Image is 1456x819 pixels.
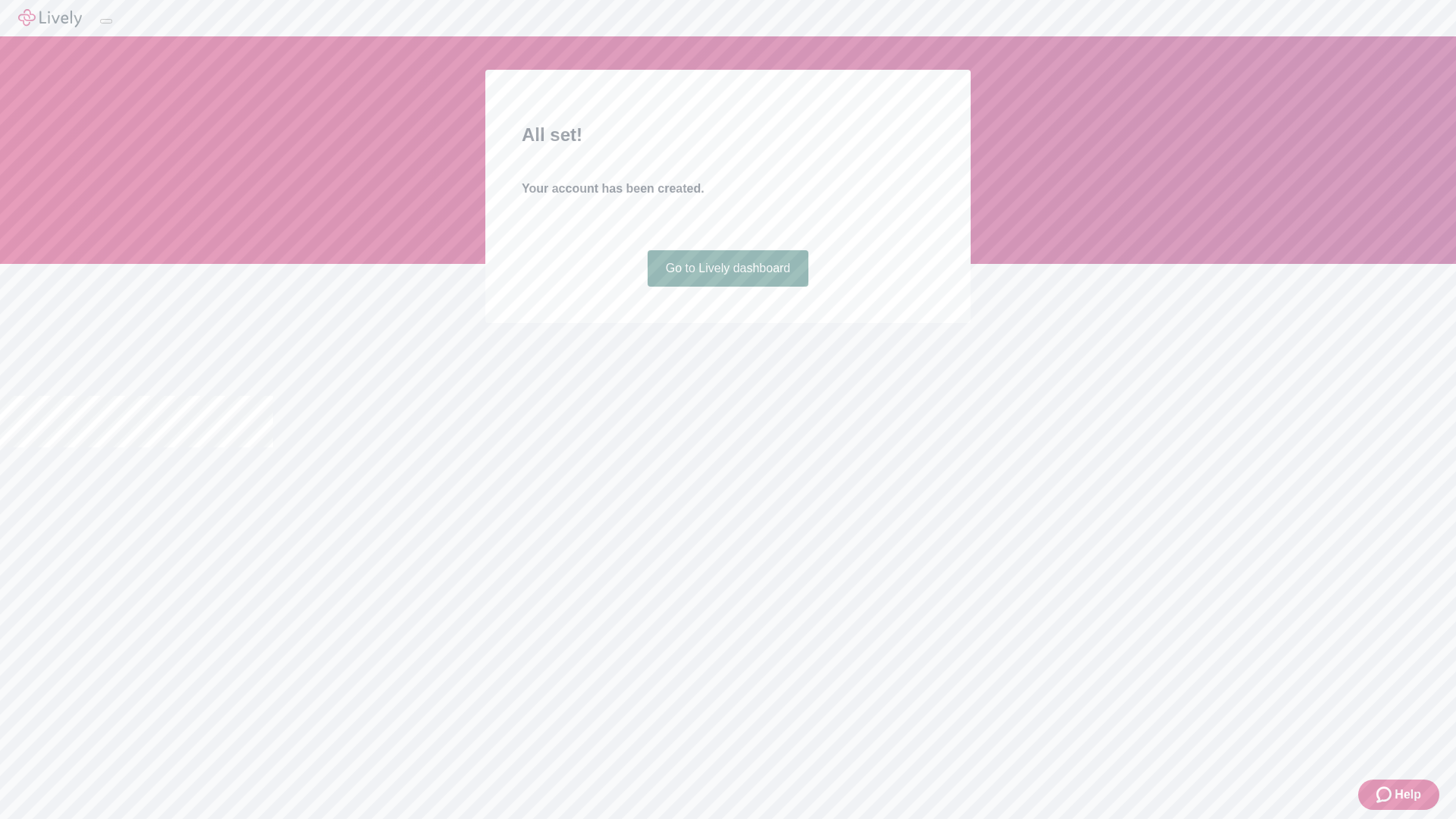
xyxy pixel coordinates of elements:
[100,19,112,24] button: Log out
[18,9,82,27] img: Lively
[1376,786,1395,804] svg: Zendesk support icon
[522,180,934,198] h4: Your account has been created.
[522,121,934,149] h2: All set!
[648,250,809,287] a: Go to Lively dashboard
[1395,786,1421,804] span: Help
[1358,780,1439,810] button: Zendesk support iconHelp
